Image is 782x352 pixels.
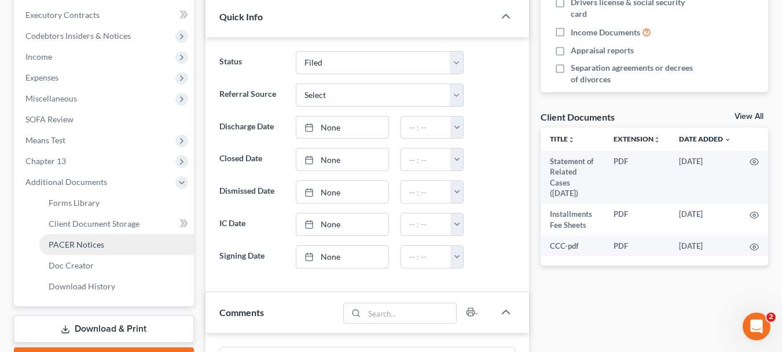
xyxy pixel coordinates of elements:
[541,235,604,256] td: CCC-pdf
[49,281,115,291] span: Download History
[14,315,194,343] a: Download & Print
[766,313,776,322] span: 2
[214,245,291,268] label: Signing Date
[214,51,291,74] label: Status
[550,135,575,143] a: Titleunfold_more
[364,303,456,323] input: Search...
[571,62,702,85] span: Separation agreements or decrees of divorces
[25,72,58,82] span: Expenses
[401,148,451,170] input: -- : --
[16,5,194,26] a: Executory Contracts
[25,52,52,61] span: Income
[214,116,291,139] label: Discharge Date
[16,109,194,130] a: SOFA Review
[25,177,107,187] span: Additional Documents
[679,135,731,143] a: Date Added expand_more
[39,276,194,297] a: Download History
[724,136,731,143] i: expand_more
[571,45,634,56] span: Appraisal reports
[296,246,388,268] a: None
[49,219,139,228] span: Client Document Storage
[571,27,640,38] span: Income Documents
[568,136,575,143] i: unfold_more
[604,235,670,256] td: PDF
[296,181,388,203] a: None
[296,213,388,235] a: None
[401,181,451,203] input: -- : --
[604,151,670,204] td: PDF
[604,204,670,236] td: PDF
[49,198,100,208] span: Forms Library
[214,213,291,236] label: IC Date
[214,180,291,204] label: Dismissed Date
[735,113,763,121] a: View All
[653,136,660,143] i: unfold_more
[401,213,451,235] input: -- : --
[214,148,291,171] label: Closed Date
[25,10,100,20] span: Executory Contracts
[541,204,604,236] td: Installments Fee Sheets
[49,260,94,270] span: Doc Creator
[670,204,740,236] td: [DATE]
[39,213,194,234] a: Client Document Storage
[541,151,604,204] td: Statement of Related Cases ([DATE])
[541,111,615,123] div: Client Documents
[401,117,451,139] input: -- : --
[670,235,740,256] td: [DATE]
[743,313,770,340] iframe: Intercom live chat
[25,156,66,166] span: Chapter 13
[49,239,104,249] span: PACER Notices
[39,234,194,255] a: PACER Notices
[39,255,194,276] a: Doc Creator
[401,246,451,268] input: -- : --
[219,11,263,22] span: Quick Info
[296,117,388,139] a: None
[25,31,131,41] span: Codebtors Insiders & Notices
[219,307,264,318] span: Comments
[296,148,388,170] a: None
[25,135,65,145] span: Means Test
[214,84,291,107] label: Referral Source
[25,93,77,103] span: Miscellaneous
[670,151,740,204] td: [DATE]
[614,135,660,143] a: Extensionunfold_more
[39,193,194,213] a: Forms Library
[25,114,74,124] span: SOFA Review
